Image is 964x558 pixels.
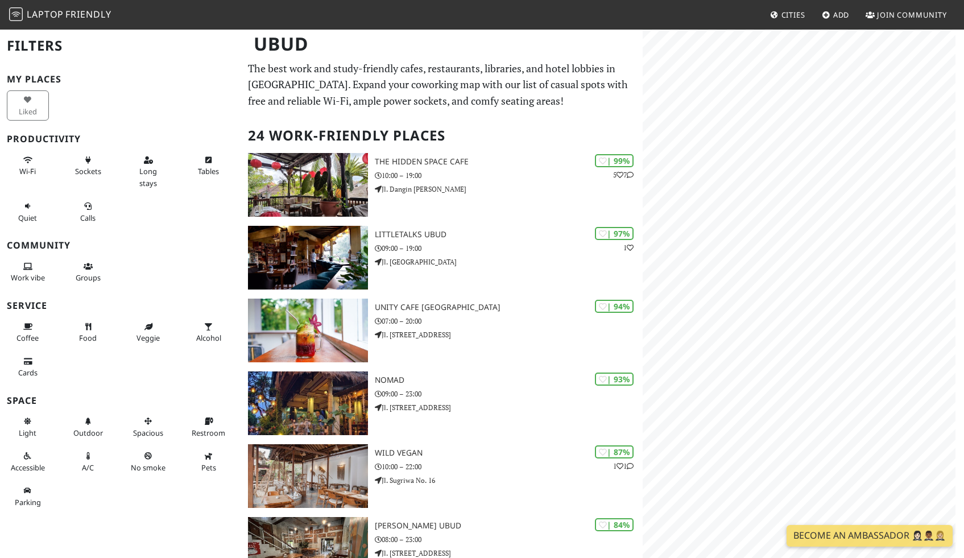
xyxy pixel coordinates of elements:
p: Jl. [STREET_ADDRESS] [375,402,643,413]
a: LaptopFriendly LaptopFriendly [9,5,111,25]
button: Light [7,412,49,442]
span: Restroom [192,428,225,438]
button: Restroom [188,412,230,442]
span: Food [79,333,97,343]
span: Air conditioned [82,462,94,473]
button: Food [67,317,109,348]
p: Jl. Sugriwa No. 16 [375,475,643,486]
h3: Littletalks Ubud [375,230,643,239]
img: Littletalks Ubud [248,226,368,290]
div: | 93% [595,373,634,386]
a: Cities [766,5,810,25]
span: Natural light [19,428,36,438]
span: Smoke free [131,462,166,473]
img: Nomad [248,371,368,435]
span: Parking [15,497,41,507]
div: | 99% [595,154,634,167]
span: Power sockets [75,166,101,176]
button: Quiet [7,197,49,227]
button: Parking [7,481,49,511]
span: Outdoor area [73,428,103,438]
h3: My Places [7,74,234,85]
button: Cards [7,352,49,382]
img: Wild Vegan [248,444,368,508]
img: LaptopFriendly [9,7,23,21]
span: Long stays [139,166,157,188]
p: Jl. [GEOGRAPHIC_DATA] [375,257,643,267]
button: Pets [188,447,230,477]
img: The Hidden Space Cafe [248,153,368,217]
span: Cities [781,10,805,20]
a: Unity Cafe Bali | 94% Unity Cafe [GEOGRAPHIC_DATA] 07:00 – 20:00 Jl. [STREET_ADDRESS] [241,299,643,362]
span: Stable Wi-Fi [19,166,36,176]
p: The best work and study-friendly cafes, restaurants, libraries, and hotel lobbies in [GEOGRAPHIC_... [248,60,636,109]
button: Spacious [127,412,169,442]
p: 1 1 [613,461,634,472]
span: Join Community [877,10,947,20]
p: 10:00 – 22:00 [375,461,643,472]
img: Unity Cafe Bali [248,299,368,362]
span: Group tables [76,272,101,283]
h3: Service [7,300,234,311]
h3: The Hidden Space Cafe [375,157,643,167]
h1: Ubud [245,28,640,60]
h2: Filters [7,28,234,63]
h2: 24 Work-Friendly Places [248,118,636,153]
p: 09:00 – 19:00 [375,243,643,254]
div: | 97% [595,227,634,240]
a: Join Community [861,5,951,25]
button: Tables [188,151,230,181]
span: Veggie [136,333,160,343]
p: 5 7 [613,170,634,180]
button: Calls [67,197,109,227]
h3: Nomad [375,375,643,385]
button: Outdoor [67,412,109,442]
span: Credit cards [18,367,38,378]
p: 10:00 – 19:00 [375,170,643,181]
span: Video/audio calls [80,213,96,223]
div: | 94% [595,300,634,313]
h3: Productivity [7,134,234,144]
button: A/C [67,447,109,477]
h3: Wild Vegan [375,448,643,458]
a: Littletalks Ubud | 97% 1 Littletalks Ubud 09:00 – 19:00 Jl. [GEOGRAPHIC_DATA] [241,226,643,290]
h3: [PERSON_NAME] Ubud [375,521,643,531]
button: Groups [67,257,109,287]
span: Add [833,10,850,20]
h3: Unity Cafe [GEOGRAPHIC_DATA] [375,303,643,312]
span: Coffee [16,333,39,343]
a: The Hidden Space Cafe | 99% 57 The Hidden Space Cafe 10:00 – 19:00 Jl. Dangin [PERSON_NAME] [241,153,643,217]
span: Pet friendly [201,462,216,473]
span: Work-friendly tables [198,166,219,176]
div: | 87% [595,445,634,458]
p: 09:00 – 23:00 [375,388,643,399]
span: People working [11,272,45,283]
span: Quiet [18,213,37,223]
p: 08:00 – 23:00 [375,534,643,545]
span: Spacious [133,428,163,438]
span: Alcohol [196,333,221,343]
span: Laptop [27,8,64,20]
button: Wi-Fi [7,151,49,181]
p: Jl. [STREET_ADDRESS] [375,329,643,340]
p: 1 [623,242,634,253]
button: Long stays [127,151,169,192]
button: Accessible [7,447,49,477]
button: Sockets [67,151,109,181]
a: Become an Ambassador 🤵🏻‍♀️🤵🏾‍♂️🤵🏼‍♀️ [787,525,953,547]
a: Wild Vegan | 87% 11 Wild Vegan 10:00 – 22:00 Jl. Sugriwa No. 16 [241,444,643,508]
a: Nomad | 93% Nomad 09:00 – 23:00 Jl. [STREET_ADDRESS] [241,371,643,435]
button: No smoke [127,447,169,477]
h3: Space [7,395,234,406]
button: Alcohol [188,317,230,348]
h3: Community [7,240,234,251]
button: Work vibe [7,257,49,287]
a: Add [817,5,854,25]
p: 07:00 – 20:00 [375,316,643,326]
span: Accessible [11,462,45,473]
span: Friendly [65,8,111,20]
p: Jl. Dangin [PERSON_NAME] [375,184,643,195]
div: | 84% [595,518,634,531]
button: Veggie [127,317,169,348]
button: Coffee [7,317,49,348]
